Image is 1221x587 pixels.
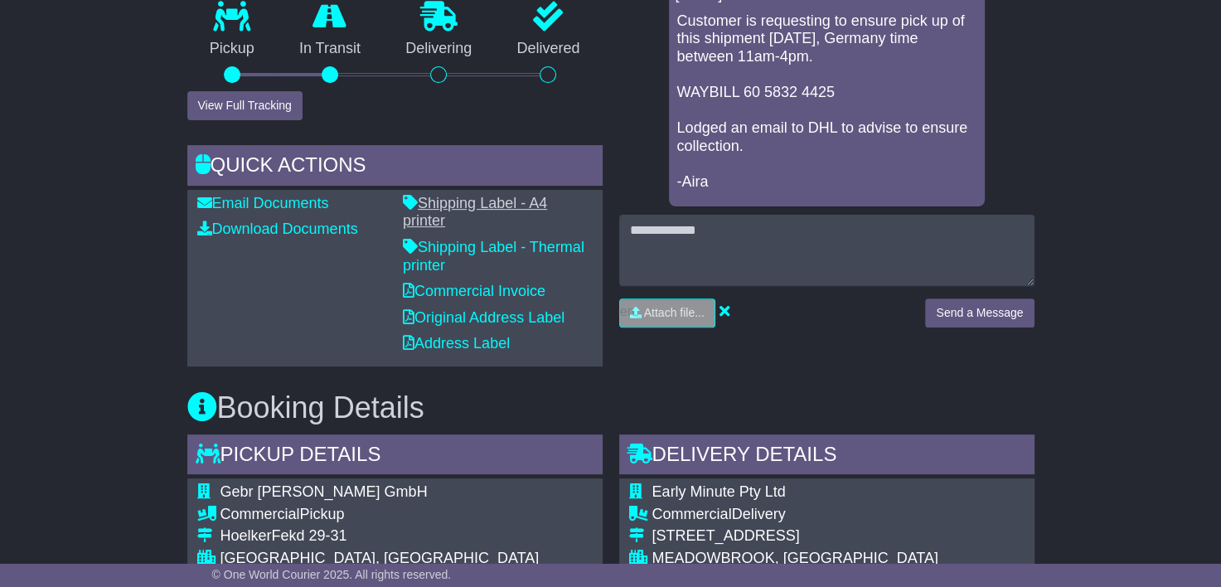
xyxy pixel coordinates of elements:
[652,550,1025,568] div: MEADOWBROOK, [GEOGRAPHIC_DATA]
[652,506,1025,524] div: Delivery
[220,483,428,500] span: Gebr [PERSON_NAME] GmbH
[925,298,1034,327] button: Send a Message
[403,335,510,352] a: Address Label
[197,195,329,211] a: Email Documents
[187,91,303,120] button: View Full Tracking
[220,550,593,568] div: [GEOGRAPHIC_DATA], [GEOGRAPHIC_DATA]
[187,145,603,190] div: Quick Actions
[383,40,494,58] p: Delivering
[187,434,603,479] div: Pickup Details
[220,506,300,522] span: Commercial
[220,527,593,546] div: HoelkerFekd 29-31
[187,391,1034,424] h3: Booking Details
[403,195,547,230] a: Shipping Label - A4 printer
[277,40,383,58] p: In Transit
[652,527,1025,546] div: [STREET_ADDRESS]
[187,40,277,58] p: Pickup
[652,483,786,500] span: Early Minute Pty Ltd
[403,283,545,299] a: Commercial Invoice
[212,568,452,581] span: © One World Courier 2025. All rights reserved.
[652,506,732,522] span: Commercial
[494,40,602,58] p: Delivered
[403,239,584,274] a: Shipping Label - Thermal printer
[677,12,976,192] p: Customer is requesting to ensure pick up of this shipment [DATE], Germany time between 11am-4pm. ...
[619,434,1034,479] div: Delivery Details
[197,221,358,237] a: Download Documents
[220,506,593,524] div: Pickup
[403,309,564,326] a: Original Address Label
